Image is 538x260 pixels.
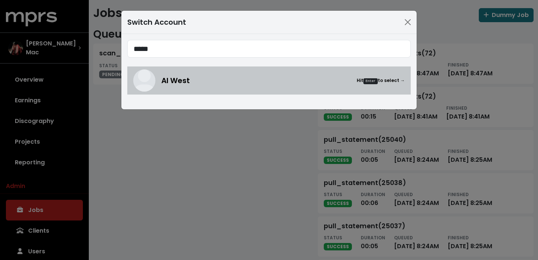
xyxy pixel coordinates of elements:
span: Al West [161,75,190,86]
input: Search accounts [127,40,411,58]
small: Hit to select → [357,77,405,84]
div: Switch Account [127,17,186,28]
a: Al WestAl WestHitEnterto select → [127,66,411,95]
kbd: Enter [363,78,378,84]
img: Al West [133,69,155,92]
button: Close [402,16,414,28]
